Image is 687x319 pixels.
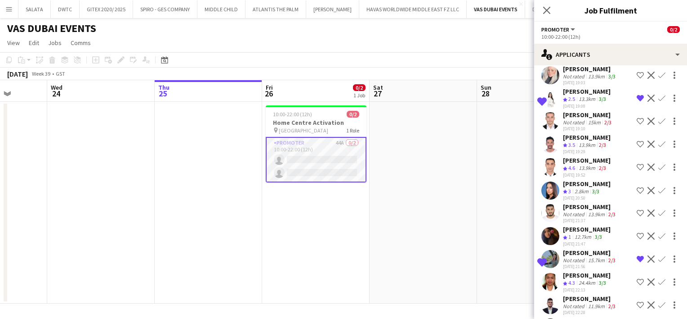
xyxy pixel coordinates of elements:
[568,279,575,286] span: 4.3
[563,87,611,96] div: [PERSON_NAME]
[563,133,611,141] div: [PERSON_NAME]
[568,141,575,148] span: 3.5
[563,271,611,279] div: [PERSON_NAME]
[608,73,616,80] app-skills-label: 3/3
[80,0,133,18] button: GITEX 2020/ 2025
[373,83,383,91] span: Sat
[577,279,597,287] div: 24.4km
[359,0,467,18] button: HAVAS WORLDWIDE MIDDLE EAST FZ LLC
[586,211,607,218] div: 13.9km
[563,310,617,315] div: [DATE] 22:28
[7,69,28,78] div: [DATE]
[599,141,606,148] app-skills-label: 2/3
[29,39,39,47] span: Edit
[563,287,611,293] div: [DATE] 22:13
[49,88,62,99] span: 24
[481,83,491,91] span: Sun
[586,119,602,126] div: 15km
[71,39,91,47] span: Comms
[599,164,606,171] app-skills-label: 2/3
[48,39,62,47] span: Jobs
[568,188,571,195] span: 3
[56,70,65,77] div: GST
[67,37,94,49] a: Comms
[273,111,312,118] span: 10:00-22:00 (12h)
[563,241,611,247] div: [DATE] 21:47
[563,211,586,218] div: Not rated
[157,88,170,99] span: 25
[608,303,616,310] app-skills-label: 2/3
[51,83,62,91] span: Wed
[563,156,611,164] div: [PERSON_NAME]
[573,233,593,241] div: 12.7km
[563,103,611,109] div: [DATE] 19:08
[563,218,617,223] div: [DATE] 21:37
[7,22,96,35] h1: VAS DUBAI EVENTS
[599,279,606,286] app-skills-label: 3/3
[568,233,571,240] span: 1
[7,39,20,47] span: View
[353,84,366,91] span: 0/2
[563,303,586,310] div: Not rated
[245,0,306,18] button: ATLANTIS THE PALM
[563,180,611,188] div: [PERSON_NAME]
[563,149,611,155] div: [DATE] 19:29
[608,257,616,264] app-skills-label: 2/3
[577,164,597,172] div: 13.9km
[563,203,617,211] div: [PERSON_NAME]
[467,0,525,18] button: VAS DUBAI EVENTS
[266,118,366,127] h3: Home Centre Activation
[604,119,611,126] app-skills-label: 2/3
[608,211,616,218] app-skills-label: 2/3
[568,96,575,102] span: 2.5
[563,195,611,201] div: [DATE] 20:50
[45,37,65,49] a: Jobs
[568,164,575,171] span: 4.6
[592,188,599,195] app-skills-label: 3/3
[563,73,586,80] div: Not rated
[534,44,687,65] div: Applicants
[266,105,366,182] app-job-card: 10:00-22:00 (12h)0/2Home Centre Activation [GEOGRAPHIC_DATA]1 RolePromoter44A0/210:00-22:00 (12h)
[563,264,617,269] div: [DATE] 21:56
[346,127,359,134] span: 1 Role
[586,257,607,264] div: 15.7km
[563,225,611,233] div: [PERSON_NAME]
[563,249,617,257] div: [PERSON_NAME]
[563,119,586,126] div: Not rated
[563,295,617,303] div: [PERSON_NAME]
[479,88,491,99] span: 28
[541,26,576,33] button: Promoter
[563,65,617,73] div: [PERSON_NAME]
[577,141,597,149] div: 13.9km
[158,83,170,91] span: Thu
[563,172,611,178] div: [DATE] 19:52
[347,111,359,118] span: 0/2
[30,70,52,77] span: Week 39
[306,0,359,18] button: [PERSON_NAME]
[25,37,43,49] a: Edit
[197,0,245,18] button: MIDDLE CHILD
[4,37,23,49] a: View
[525,0,554,18] button: DMCC
[18,0,51,18] button: SALATA
[595,233,602,240] app-skills-label: 3/3
[266,83,273,91] span: Fri
[353,92,365,99] div: 1 Job
[541,33,680,40] div: 10:00-22:00 (12h)
[586,73,607,80] div: 13.9km
[667,26,680,33] span: 0/2
[599,96,606,102] app-skills-label: 3/3
[51,0,80,18] button: DWTC
[563,257,586,264] div: Not rated
[563,80,617,86] div: [DATE] 19:03
[279,127,328,134] span: [GEOGRAPHIC_DATA]
[563,111,613,119] div: [PERSON_NAME]
[264,88,273,99] span: 26
[372,88,383,99] span: 27
[586,303,607,310] div: 11.9km
[534,5,687,16] h3: Job Fulfilment
[573,188,590,196] div: 2.8km
[133,0,197,18] button: SPIRO - GES COMPANY
[563,126,613,132] div: [DATE] 19:10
